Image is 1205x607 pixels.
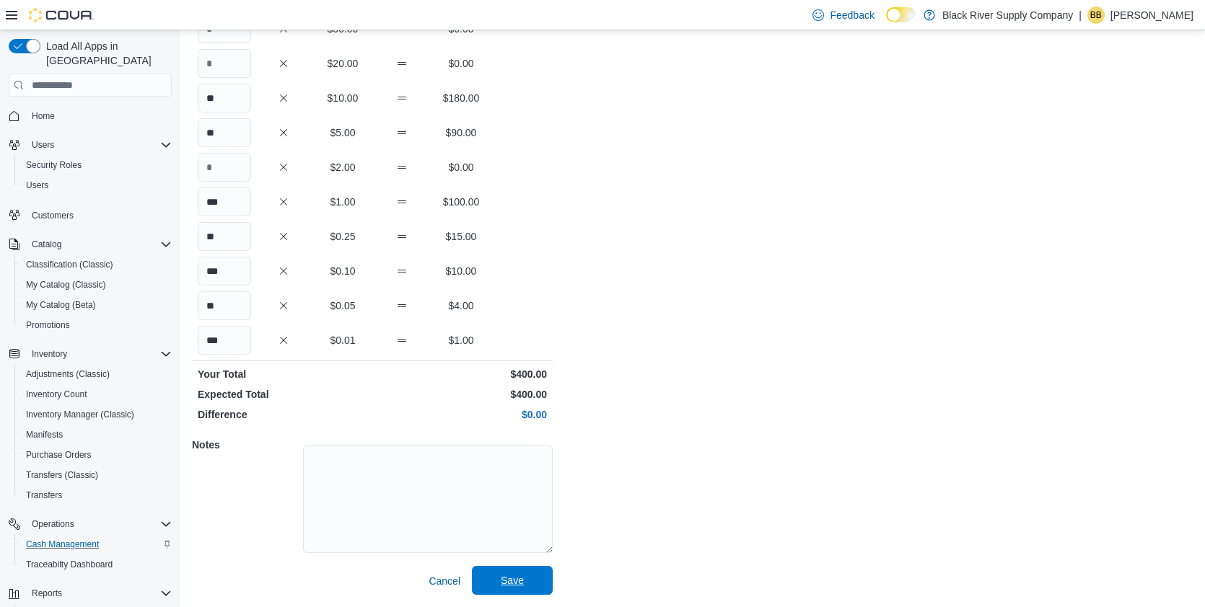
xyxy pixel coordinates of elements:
p: $1.00 [434,333,488,347]
span: Users [32,139,54,151]
span: Users [26,136,172,154]
button: Transfers [14,485,178,505]
a: Transfers [20,487,68,504]
p: Difference [198,407,369,422]
span: Load All Apps in [GEOGRAPHIC_DATA] [40,39,172,68]
span: Adjustments (Classic) [20,365,172,383]
button: Security Roles [14,155,178,175]
input: Quantity [198,118,251,147]
span: Reports [26,585,172,602]
a: Home [26,107,61,125]
button: Reports [3,583,178,603]
span: Users [20,177,172,194]
span: Classification (Classic) [20,256,172,273]
p: Expected Total [198,387,369,402]
span: Cash Management [20,536,172,553]
a: Feedback [807,1,880,30]
span: Transfers [20,487,172,504]
span: Catalog [32,239,61,250]
p: $90.00 [434,125,488,140]
span: Inventory Manager (Classic) [20,406,172,423]
a: Users [20,177,54,194]
button: My Catalog (Classic) [14,275,178,295]
span: Inventory [26,345,172,363]
input: Quantity [198,49,251,78]
p: $15.00 [434,229,488,244]
p: $400.00 [375,387,547,402]
span: Transfers (Classic) [20,466,172,484]
span: Customers [32,210,74,221]
div: Brandon Blount [1087,6,1105,24]
a: Promotions [20,316,76,334]
a: Inventory Manager (Classic) [20,406,140,423]
input: Quantity [198,326,251,355]
a: Manifests [20,426,69,443]
span: Operations [26,515,172,533]
button: Inventory [3,344,178,364]
span: Feedback [830,8,874,22]
p: [PERSON_NAME] [1110,6,1193,24]
button: Transfers (Classic) [14,465,178,485]
p: $100.00 [434,195,488,209]
p: $0.25 [316,229,369,244]
p: $0.01 [316,333,369,347]
input: Quantity [198,257,251,285]
p: $2.00 [316,160,369,174]
span: Manifests [26,429,63,440]
button: Operations [3,514,178,534]
p: | [1079,6,1082,24]
span: Users [26,180,48,191]
button: Catalog [3,234,178,254]
a: Classification (Classic) [20,256,119,273]
span: My Catalog (Classic) [20,276,172,293]
span: Cash Management [26,539,99,550]
span: Catalog [26,236,172,253]
p: $4.00 [434,298,488,313]
h5: Notes [192,430,300,459]
button: Traceabilty Dashboard [14,554,178,575]
button: Catalog [26,236,67,253]
p: $10.00 [434,264,488,278]
p: Your Total [198,367,369,381]
a: Security Roles [20,156,87,174]
span: Security Roles [26,159,82,171]
button: Users [26,136,60,154]
p: $20.00 [316,56,369,71]
input: Quantity [198,153,251,182]
a: My Catalog (Classic) [20,276,112,293]
button: Inventory Count [14,384,178,404]
button: Operations [26,515,80,533]
p: $10.00 [316,91,369,105]
span: BB [1090,6,1102,24]
span: Home [32,110,55,122]
button: Purchase Orders [14,445,178,465]
span: Cancel [429,574,460,588]
p: $5.00 [316,125,369,140]
button: Classification (Classic) [14,254,178,275]
button: Reports [26,585,68,602]
span: Operations [32,518,74,530]
p: $0.00 [434,56,488,71]
button: Cancel [423,567,466,595]
span: My Catalog (Beta) [26,299,96,311]
span: Traceabilty Dashboard [26,559,113,570]
button: Cash Management [14,534,178,554]
a: Customers [26,207,79,224]
p: $0.00 [434,160,488,174]
button: Adjustments (Classic) [14,364,178,384]
button: Save [472,566,553,595]
span: Reports [32,588,62,599]
span: Customers [26,205,172,223]
button: Users [14,175,178,195]
span: Manifests [20,426,172,443]
p: $0.05 [316,298,369,313]
p: Black River Supply Company [942,6,1073,24]
span: Security Roles [20,156,172,174]
input: Dark Mode [886,7,916,22]
button: My Catalog (Beta) [14,295,178,315]
img: Cova [29,8,94,22]
span: Home [26,107,172,125]
button: Promotions [14,315,178,335]
span: Promotions [26,319,70,331]
input: Quantity [198,222,251,251]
